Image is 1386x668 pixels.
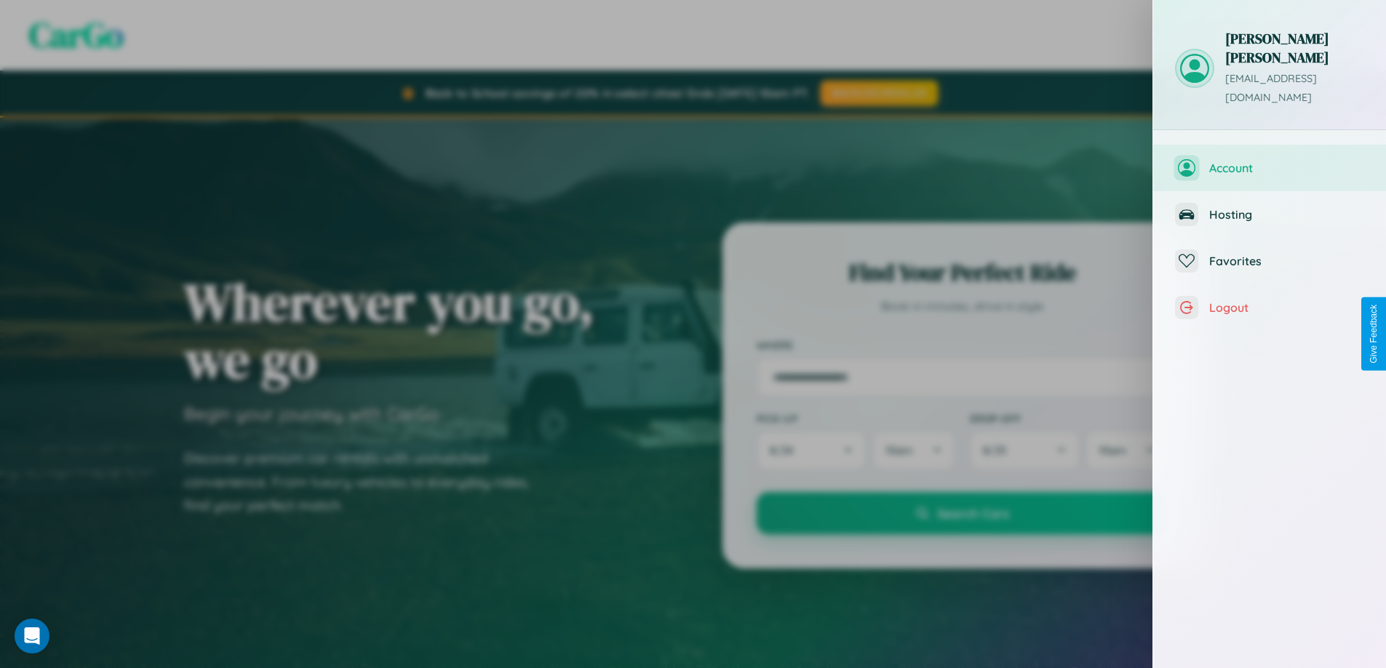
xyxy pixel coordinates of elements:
p: [EMAIL_ADDRESS][DOMAIN_NAME] [1225,70,1364,108]
span: Account [1209,161,1364,175]
button: Logout [1153,284,1386,331]
button: Account [1153,145,1386,191]
span: Logout [1209,300,1364,315]
button: Hosting [1153,191,1386,238]
span: Hosting [1209,207,1364,222]
button: Favorites [1153,238,1386,284]
span: Favorites [1209,254,1364,268]
h3: [PERSON_NAME] [PERSON_NAME] [1225,29,1364,67]
div: Give Feedback [1369,305,1379,363]
div: Open Intercom Messenger [15,619,49,653]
